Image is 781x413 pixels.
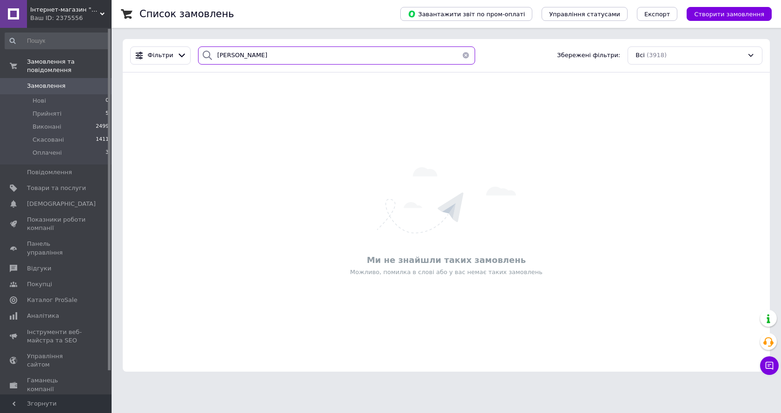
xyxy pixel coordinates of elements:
span: Створити замовлення [694,11,764,18]
button: Чат з покупцем [760,356,779,375]
div: Ваш ID: 2375556 [30,14,112,22]
div: Ми не знайшли таких замовлень [127,254,765,266]
span: 2499 [96,123,109,131]
span: Виконані [33,123,61,131]
div: Можливо, помилка в слові або у вас немає таких замовлень [127,268,765,276]
button: Завантажити звіт по пром-оплаті [400,7,532,21]
span: Показники роботи компанії [27,216,86,232]
button: Очистить [457,46,475,65]
span: Каталог ProSale [27,296,77,304]
span: Нові [33,97,46,105]
input: Пошук за номером замовлення, ПІБ покупця, номером телефону, Email, номером накладної [198,46,475,65]
button: Експорт [637,7,678,21]
span: [DEMOGRAPHIC_DATA] [27,200,96,208]
span: Повідомлення [27,168,72,177]
span: Замовлення [27,82,66,90]
span: Замовлення та повідомлення [27,58,112,74]
span: Гаманець компанії [27,376,86,393]
a: Створити замовлення [677,10,772,17]
button: Створити замовлення [687,7,772,21]
button: Управління статусами [542,7,628,21]
span: Управління статусами [549,11,620,18]
span: 1411 [96,136,109,144]
span: Оплачені [33,149,62,157]
span: Інструменти веб-майстра та SEO [27,328,86,345]
span: Завантажити звіт по пром-оплаті [408,10,525,18]
span: Збережені фільтри: [557,51,620,60]
span: Товари та послуги [27,184,86,192]
span: (3918) [647,52,667,59]
span: Панель управління [27,240,86,256]
span: Експорт [644,11,670,18]
input: Пошук [5,33,110,49]
span: Управління сайтом [27,352,86,369]
h1: Список замовлень [139,8,234,20]
span: Прийняті [33,110,61,118]
span: 0 [106,97,109,105]
span: Відгуки [27,264,51,273]
span: 3 [106,149,109,157]
span: 5 [106,110,109,118]
span: Всі [635,51,645,60]
span: Фільтри [148,51,173,60]
span: Скасовані [33,136,64,144]
span: Інтернет-магазин "Роботяга" [30,6,100,14]
span: Покупці [27,280,52,288]
img: Нічого не знайдено [377,167,516,233]
span: Аналітика [27,312,59,320]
